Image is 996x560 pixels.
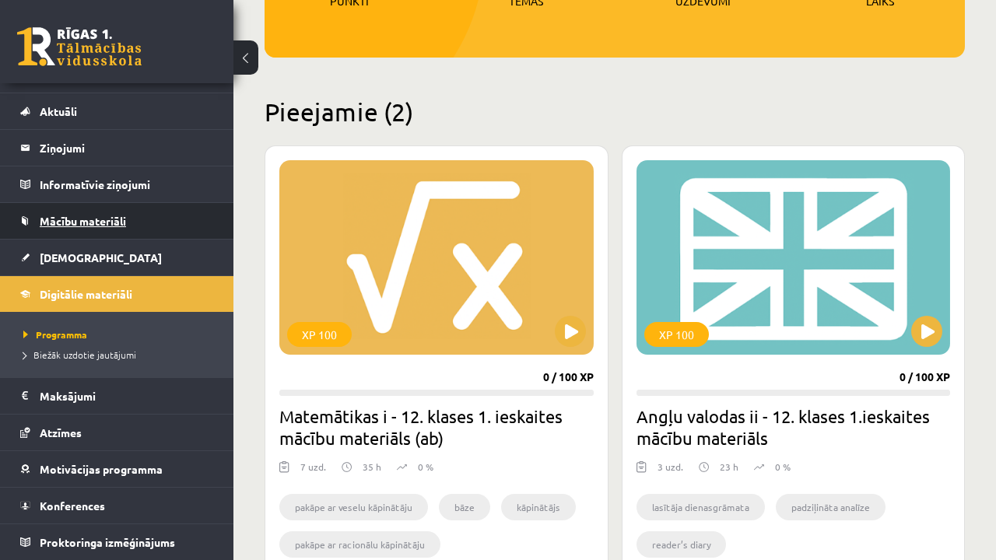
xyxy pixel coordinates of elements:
a: Digitālie materiāli [20,276,214,312]
a: Biežāk uzdotie jautājumi [23,348,218,362]
h2: Pieejamie (2) [265,96,965,127]
a: Programma [23,327,218,341]
span: Digitālie materiāli [40,287,132,301]
span: Konferences [40,499,105,513]
a: Ziņojumi [20,130,214,166]
span: Programma [23,328,87,341]
a: Mācību materiāli [20,203,214,239]
a: Konferences [20,488,214,523]
li: padziļināta analīze [776,494,886,520]
h2: Matemātikas i - 12. klases 1. ieskaites mācību materiāls (ab) [279,405,594,449]
p: 23 h [720,460,738,474]
h2: Angļu valodas ii - 12. klases 1.ieskaites mācību materiāls [637,405,951,449]
li: pakāpe ar racionālu kāpinātāju [279,531,440,558]
span: Motivācijas programma [40,462,163,476]
div: 7 uzd. [300,460,326,483]
a: Proktoringa izmēģinājums [20,524,214,560]
div: 3 uzd. [658,460,683,483]
a: Aktuāli [20,93,214,129]
legend: Maksājumi [40,378,214,414]
li: pakāpe ar veselu kāpinātāju [279,494,428,520]
a: Atzīmes [20,415,214,450]
span: Mācību materiāli [40,214,126,228]
a: Informatīvie ziņojumi [20,166,214,202]
li: reader’s diary [637,531,726,558]
span: Proktoringa izmēģinājums [40,535,175,549]
div: XP 100 [287,322,352,347]
span: Aktuāli [40,104,77,118]
li: bāze [439,494,490,520]
p: 0 % [418,460,433,474]
li: lasītāja dienasgrāmata [637,494,765,520]
legend: Informatīvie ziņojumi [40,166,214,202]
span: Atzīmes [40,425,82,439]
span: [DEMOGRAPHIC_DATA] [40,250,162,264]
a: Maksājumi [20,378,214,414]
p: 0 % [775,460,791,474]
p: 35 h [363,460,381,474]
span: Biežāk uzdotie jautājumi [23,348,136,361]
div: XP 100 [644,322,709,347]
a: Motivācijas programma [20,451,214,487]
legend: Ziņojumi [40,130,214,166]
a: Rīgas 1. Tālmācības vidusskola [17,27,142,66]
a: [DEMOGRAPHIC_DATA] [20,240,214,275]
li: kāpinātājs [501,494,576,520]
